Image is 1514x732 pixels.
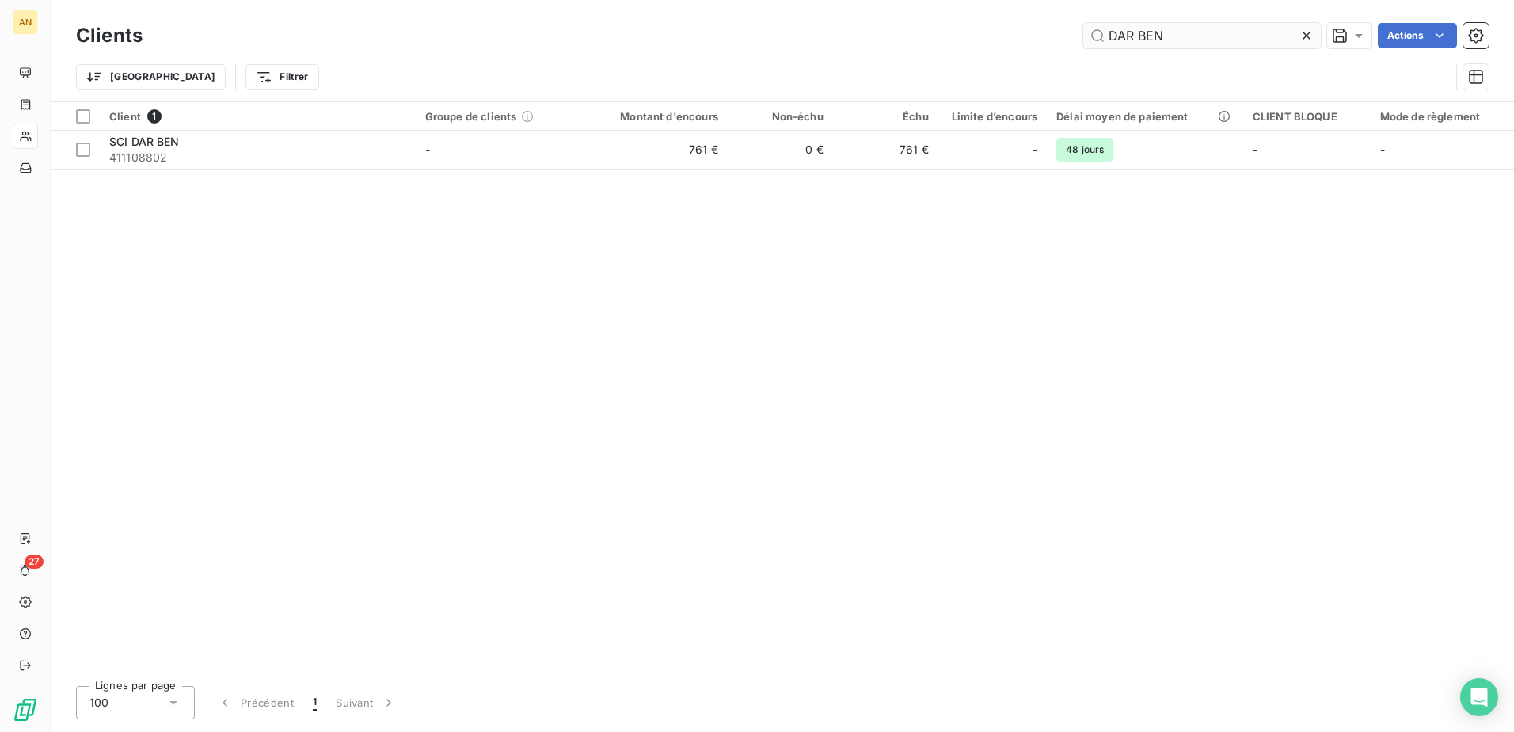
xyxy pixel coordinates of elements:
[1380,110,1504,123] div: Mode de règlement
[833,131,938,169] td: 761 €
[596,110,718,123] div: Montant d'encours
[207,686,303,719] button: Précédent
[1083,23,1321,48] input: Rechercher
[1056,138,1113,162] span: 48 jours
[1460,678,1498,716] div: Open Intercom Messenger
[425,143,430,156] span: -
[1253,110,1361,123] div: CLIENT BLOQUE
[76,64,226,90] button: [GEOGRAPHIC_DATA]
[76,21,143,50] h3: Clients
[843,110,929,123] div: Échu
[728,131,833,169] td: 0 €
[326,686,406,719] button: Suivant
[13,697,38,722] img: Logo LeanPay
[109,150,406,166] span: 411108802
[109,110,141,123] span: Client
[303,686,326,719] button: 1
[313,695,317,711] span: 1
[109,135,180,148] span: SCI DAR BEN
[25,555,44,569] span: 27
[147,109,162,124] span: 1
[948,110,1037,123] div: Limite d’encours
[245,64,318,90] button: Filtrer
[737,110,824,123] div: Non-échu
[1380,143,1385,156] span: -
[1378,23,1457,48] button: Actions
[1033,142,1037,158] span: -
[1056,110,1234,123] div: Délai moyen de paiement
[1253,143,1257,156] span: -
[89,695,108,711] span: 100
[587,131,728,169] td: 761 €
[13,10,38,35] div: AN
[425,110,517,123] span: Groupe de clients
